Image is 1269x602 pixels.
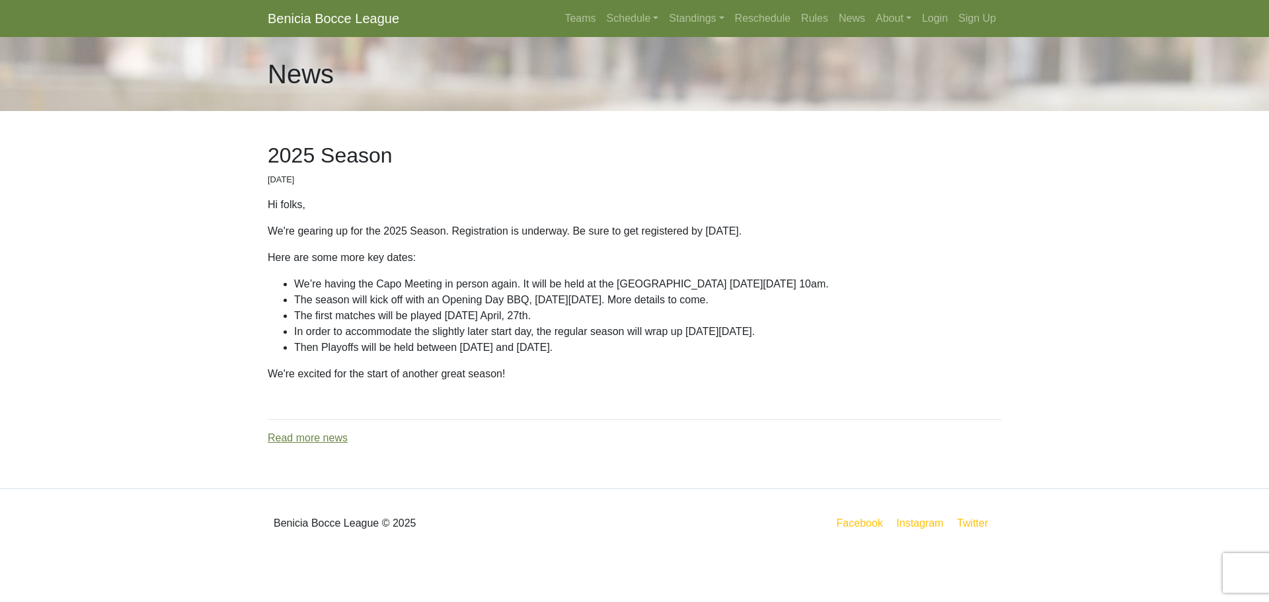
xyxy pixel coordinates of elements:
[834,515,886,531] a: Facebook
[294,340,1001,356] li: Then Playoffs will be held between [DATE] and [DATE].
[954,515,999,531] a: Twitter
[294,276,1001,292] li: We’re having the Capo Meeting in person again. It will be held at the [GEOGRAPHIC_DATA] [DATE][DA...
[294,324,1001,340] li: In order to accommodate the slightly later start day, the regular season will wrap up [DATE][DATE].
[268,173,1001,186] p: [DATE]
[268,5,399,32] a: Benicia Bocce League
[268,197,1001,213] p: Hi folks,
[953,5,1001,32] a: Sign Up
[294,308,1001,324] li: The first matches will be played [DATE] April, 27th.
[730,5,796,32] a: Reschedule
[268,250,1001,266] p: Here are some more key dates:
[268,366,1001,382] p: We're excited for the start of another great season!
[559,5,601,32] a: Teams
[601,5,664,32] a: Schedule
[664,5,729,32] a: Standings
[268,58,334,90] h1: News
[796,5,833,32] a: Rules
[833,5,870,32] a: News
[268,432,348,443] a: Read more news
[268,223,1001,239] p: We're gearing up for the 2025 Season. Registration is underway. Be sure to get registered by [DATE].
[870,5,917,32] a: About
[268,143,1001,168] h2: 2025 Season
[258,500,634,547] div: Benicia Bocce League © 2025
[294,292,1001,308] li: The season will kick off with an Opening Day BBQ, [DATE][DATE]. More details to come.
[894,515,946,531] a: Instagram
[917,5,953,32] a: Login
